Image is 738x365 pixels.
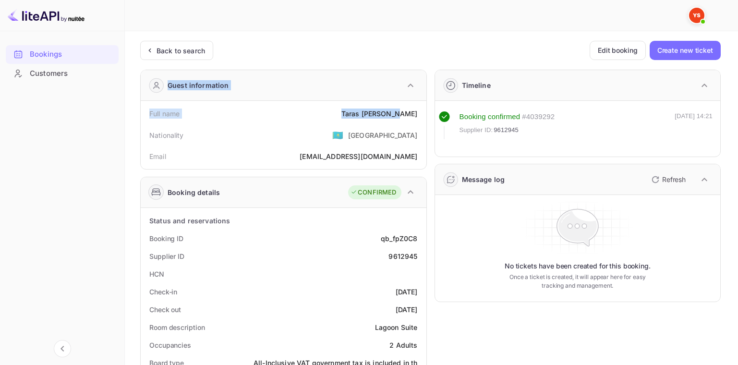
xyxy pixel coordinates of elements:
div: Check-in [149,287,177,297]
div: Customers [6,64,119,83]
div: Email [149,151,166,161]
div: # 4039292 [522,111,555,122]
a: Bookings [6,45,119,63]
div: Booking confirmed [460,111,520,122]
div: Back to search [157,46,205,56]
p: No tickets have been created for this booking. [505,261,651,271]
div: Status and reservations [149,216,230,226]
div: Booking details [168,187,220,197]
div: Bookings [6,45,119,64]
div: Lagoon Suite [375,322,418,332]
div: [DATE] [396,287,418,297]
div: Full name [149,109,180,119]
div: [DATE] 14:21 [675,111,713,139]
div: Bookings [30,49,114,60]
div: Check out [149,304,181,315]
div: Timeline [462,80,491,90]
div: Room description [149,322,205,332]
p: Once a ticket is created, it will appear here for easy tracking and management. [501,273,654,290]
div: Guest information [168,80,229,90]
div: Customers [30,68,114,79]
div: qb_fpZ0C8 [381,233,417,243]
span: Supplier ID: [460,125,493,135]
div: 9612945 [388,251,417,261]
div: HCN [149,269,164,279]
div: Occupancies [149,340,191,350]
span: United States [332,126,343,144]
button: Create new ticket [650,41,721,60]
div: [GEOGRAPHIC_DATA] [348,130,418,140]
div: Nationality [149,130,184,140]
div: 2 Adults [389,340,417,350]
button: Edit booking [590,41,646,60]
a: Customers [6,64,119,82]
div: Booking ID [149,233,183,243]
div: Taras [PERSON_NAME] [341,109,418,119]
div: Message log [462,174,505,184]
div: CONFIRMED [351,188,396,197]
button: Collapse navigation [54,340,71,357]
img: LiteAPI logo [8,8,85,23]
span: 9612945 [494,125,519,135]
div: [DATE] [396,304,418,315]
div: Supplier ID [149,251,184,261]
img: Yandex Support [689,8,704,23]
p: Refresh [662,174,686,184]
button: Refresh [646,172,690,187]
div: [EMAIL_ADDRESS][DOMAIN_NAME] [300,151,417,161]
